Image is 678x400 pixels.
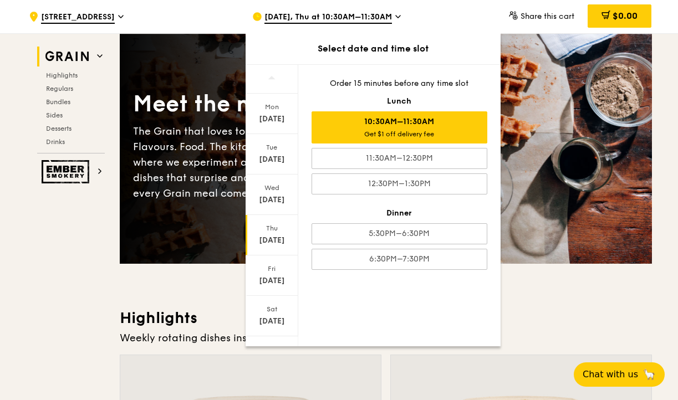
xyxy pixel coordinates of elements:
[46,111,63,119] span: Sides
[247,224,297,233] div: Thu
[46,85,73,93] span: Regulars
[312,173,487,194] div: 12:30PM–1:30PM
[46,98,70,106] span: Bundles
[247,183,297,192] div: Wed
[583,368,638,381] span: Chat with us
[264,12,392,24] span: [DATE], Thu at 10:30AM–11:30AM
[312,148,487,169] div: 11:30AM–12:30PM
[133,89,386,119] div: Meet the new Grain
[247,143,297,152] div: Tue
[42,47,93,66] img: Grain web logo
[317,130,482,139] div: Get $1 off delivery fee
[46,138,65,146] span: Drinks
[133,124,386,201] div: The Grain that loves to play. With ingredients. Flavours. Food. The kitchen is our happy place, w...
[312,223,487,244] div: 5:30PM–6:30PM
[246,42,501,55] div: Select date and time slot
[247,305,297,314] div: Sat
[574,362,665,387] button: Chat with us🦙
[247,102,297,111] div: Mon
[312,249,487,270] div: 6:30PM–7:30PM
[247,235,297,246] div: [DATE]
[247,154,297,165] div: [DATE]
[312,78,487,89] div: Order 15 minutes before any time slot
[312,111,487,143] div: 10:30AM–11:30AM
[247,194,297,206] div: [DATE]
[312,208,487,219] div: Dinner
[247,264,297,273] div: Fri
[247,275,297,286] div: [DATE]
[42,160,93,183] img: Ember Smokery web logo
[312,96,487,107] div: Lunch
[521,12,574,21] span: Share this cart
[120,308,652,328] h3: Highlights
[613,11,638,21] span: $0.00
[643,368,656,381] span: 🦙
[41,12,115,24] span: [STREET_ADDRESS]
[247,345,297,354] div: Closed
[247,114,297,125] div: [DATE]
[247,316,297,327] div: [DATE]
[120,330,652,346] div: Weekly rotating dishes inspired by flavours from around the world.
[46,71,78,79] span: Highlights
[46,125,72,132] span: Desserts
